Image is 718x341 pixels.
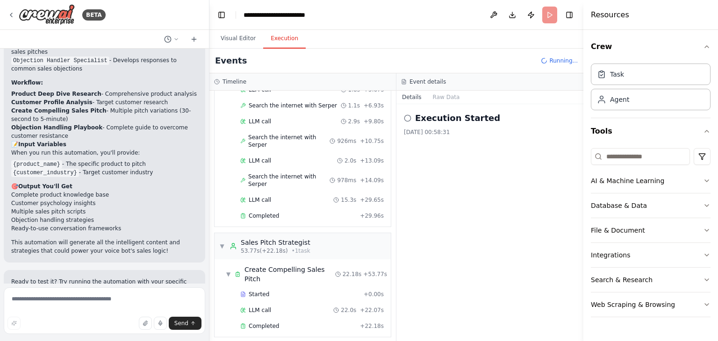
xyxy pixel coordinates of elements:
span: 2.0s [345,157,356,164]
button: AI & Machine Learning [591,169,711,193]
span: + 22.07s [360,306,384,314]
code: {customer_industry} [11,169,79,177]
button: Execution [263,29,306,49]
strong: Output You'll Get [18,183,72,190]
nav: breadcrumb [244,10,319,20]
button: Visual Editor [213,29,263,49]
li: - Target customer industry [11,168,198,177]
span: Search the internet with Serper [248,173,330,188]
strong: Product Deep Dive Research [11,91,101,97]
span: 1.1s [348,102,360,109]
span: + 29.96s [360,212,384,220]
span: + 53.77s [363,270,387,278]
li: - Multiple pitch variations (30-second to 5-minute) [11,107,198,123]
li: Multiple sales pitch scripts [11,207,198,216]
button: Start a new chat [187,34,201,45]
button: Improve this prompt [7,317,21,330]
div: Integrations [591,250,630,260]
span: 978ms [337,177,356,184]
li: - Develops responses to common sales objections [11,56,198,73]
li: Customer psychology insights [11,199,198,207]
strong: Objection Handling Playbook [11,124,102,131]
h2: 🎯 [11,182,198,191]
span: + 6.93s [364,102,384,109]
p: Ready to test it? Try running the automation with your specific product and target industry to se... [11,277,198,303]
div: [DATE] 00:58:31 [404,128,576,136]
h2: Events [215,54,247,67]
button: Database & Data [591,193,711,218]
h3: Timeline [223,78,246,85]
span: LLM call [249,118,271,125]
span: LLM call [249,157,271,164]
div: AI & Machine Learning [591,176,664,185]
div: File & Document [591,226,645,235]
strong: Input Variables [18,141,66,148]
button: File & Document [591,218,711,242]
button: Web Scraping & Browsing [591,292,711,317]
div: BETA [82,9,106,21]
span: + 10.75s [360,137,384,145]
span: + 22.18s [360,322,384,330]
li: - Target customer research [11,98,198,107]
span: 15.3s [341,196,356,204]
span: • 1 task [292,247,310,255]
span: ▼ [226,270,231,278]
span: LLM call [249,306,271,314]
button: Send [169,317,201,330]
span: + 13.09s [360,157,384,164]
span: 22.18s [343,270,362,278]
button: Hide right sidebar [563,8,576,21]
span: Create Compelling Sales Pitch [244,265,335,284]
button: Upload files [139,317,152,330]
h2: Execution Started [415,112,500,125]
span: Search the internet with Serper [248,134,330,149]
button: Hide left sidebar [215,8,228,21]
span: Running... [549,57,578,64]
button: Raw Data [427,91,466,104]
div: Sales Pitch Strategist [241,238,310,247]
div: Database & Data [591,201,647,210]
span: Started [249,291,269,298]
button: Crew [591,34,711,60]
div: Web Scraping & Browsing [591,300,675,309]
span: + 9.80s [364,118,384,125]
div: Search & Research [591,275,653,284]
h2: 📝 [11,140,198,149]
span: 926ms [337,137,356,145]
li: - The specific product to pitch [11,160,198,168]
button: Search & Research [591,268,711,292]
li: Ready-to-use conversation frameworks [11,224,198,233]
code: Objection Handler Specialist [11,57,109,65]
h3: Event details [409,78,446,85]
li: - Complete guide to overcome customer resistance [11,123,198,140]
span: Completed [249,212,279,220]
p: When you run this automation, you'll provide: [11,149,198,157]
span: Completed [249,322,279,330]
button: Switch to previous chat [160,34,183,45]
h4: Resources [591,9,629,21]
span: 2.9s [348,118,360,125]
button: Details [396,91,427,104]
span: LLM call [249,196,271,204]
div: Task [610,70,624,79]
span: Search the internet with Serper [249,102,337,109]
li: Objection handling strategies [11,216,198,224]
span: ▼ [219,242,225,250]
span: Send [174,320,188,327]
li: Complete product knowledge base [11,191,198,199]
button: Tools [591,118,711,144]
span: + 0.00s [364,291,384,298]
span: + 29.65s [360,196,384,204]
div: Agent [610,95,629,104]
strong: Customer Profile Analysis [11,99,93,106]
span: 22.0s [341,306,356,314]
code: {product_name} [11,160,62,169]
strong: Workflow: [11,79,43,86]
button: Click to speak your automation idea [154,317,167,330]
li: - Comprehensive product analysis [11,90,198,98]
span: + 14.09s [360,177,384,184]
div: Tools [591,144,711,325]
button: Integrations [591,243,711,267]
span: 53.77s (+22.18s) [241,247,288,255]
img: Logo [19,4,75,25]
